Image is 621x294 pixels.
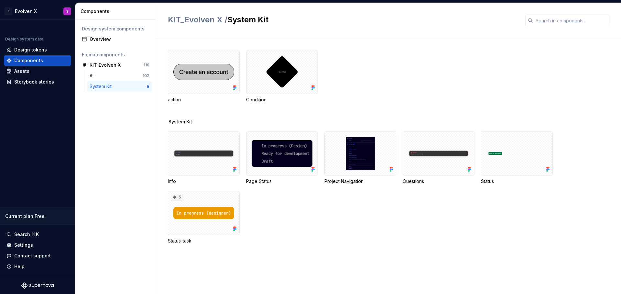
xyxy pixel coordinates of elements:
div: Design system components [82,26,149,32]
a: All102 [87,71,152,81]
div: Questions [403,178,474,185]
div: 8 [147,84,149,89]
a: Overview [79,34,152,44]
div: Contact support [14,253,51,259]
div: action [168,96,240,103]
div: Project Navigation [324,131,396,185]
div: S [66,9,69,14]
div: Help [14,263,25,270]
div: 102 [143,73,149,78]
svg: Supernova Logo [21,282,54,289]
div: Evolven X [15,8,37,15]
div: Components [14,57,43,64]
button: EEvolven XS [1,4,74,18]
div: 5Status-task [168,191,240,244]
a: Design tokens [4,45,71,55]
div: Settings [14,242,33,248]
div: 110 [144,62,149,68]
button: Contact support [4,251,71,261]
div: Questions [403,131,474,185]
button: Help [4,261,71,272]
div: Status-task [168,238,240,244]
div: Status [481,178,553,185]
div: Design system data [5,37,43,42]
div: Info [168,178,240,185]
button: Search ⌘K [4,229,71,240]
a: System Kit8 [87,81,152,92]
div: Overview [90,36,149,42]
div: System Kit [90,83,114,90]
div: Assets [14,68,29,74]
a: Settings [4,240,71,250]
div: All [90,73,97,79]
div: Search ⌘K [14,231,39,238]
div: Current plan : Free [5,213,70,220]
div: KIT_Evolven X [90,62,121,68]
div: Page Status [246,178,318,185]
div: Design tokens [14,47,47,53]
a: Assets [4,66,71,76]
div: Components [81,8,153,15]
div: 5 [171,194,182,200]
div: Info [168,131,240,185]
a: Components [4,55,71,66]
div: Figma components [82,51,149,58]
a: Storybook stories [4,77,71,87]
div: Storybook stories [14,79,54,85]
div: Condition [246,96,318,103]
div: Project Navigation [324,178,396,185]
div: Status [481,131,553,185]
a: KIT_Evolven X110 [79,60,152,70]
h2: System Kit [168,15,517,25]
span: System Kit [169,119,192,125]
div: action [168,50,240,103]
div: Page Status [246,131,318,185]
div: E [5,7,12,15]
div: Condition [246,50,318,103]
span: KIT_Evolven X / [168,15,227,24]
input: Search in components... [533,15,609,26]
